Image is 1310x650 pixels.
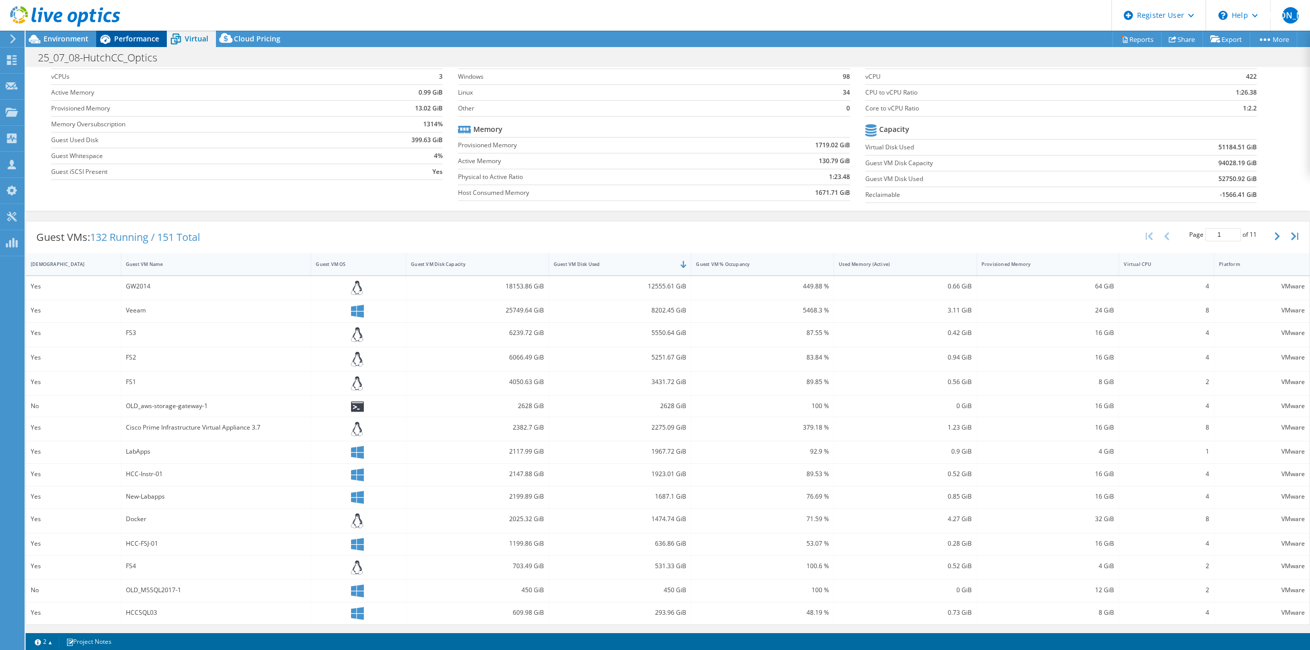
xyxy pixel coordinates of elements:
[865,87,1154,98] label: CPU to vCPU Ratio
[839,352,972,363] div: 0.94 GiB
[31,400,116,412] div: No
[981,422,1115,433] div: 16 GiB
[33,52,173,63] h1: 25_07_08-HutchCC_Optics
[981,376,1115,388] div: 8 GiB
[815,140,850,150] b: 1719.02 GiB
[411,538,544,549] div: 1199.86 GiB
[26,221,210,253] div: Guest VMs:
[1124,491,1209,502] div: 4
[696,376,829,388] div: 89.85 %
[1250,230,1257,239] span: 11
[1124,585,1209,596] div: 2
[432,167,443,177] b: Yes
[554,585,687,596] div: 450 GiB
[411,585,544,596] div: 450 GiB
[1246,72,1257,82] b: 422
[126,538,307,549] div: HCC-FSJ-01
[1219,446,1305,457] div: VMware
[126,261,294,267] div: Guest VM Name
[411,446,544,457] div: 2117.99 GiB
[458,72,814,82] label: Windows
[1219,561,1305,572] div: VMware
[1124,446,1209,457] div: 1
[411,607,544,618] div: 609.98 GiB
[126,585,307,596] div: OLD_MSSQL2017-1
[1220,190,1257,200] b: -1566.41 GiB
[1124,327,1209,339] div: 4
[439,72,443,82] b: 3
[126,491,307,502] div: New-Labapps
[696,491,829,502] div: 76.69 %
[554,513,687,525] div: 1474.74 GiB
[554,327,687,339] div: 5550.64 GiB
[458,140,727,150] label: Provisioned Memory
[31,513,116,525] div: Yes
[839,400,972,412] div: 0 GiB
[1218,11,1228,20] svg: \n
[865,142,1122,152] label: Virtual Disk Used
[981,491,1115,502] div: 16 GiB
[696,422,829,433] div: 379.18 %
[31,446,116,457] div: Yes
[1124,561,1209,572] div: 2
[865,190,1122,200] label: Reclaimable
[411,422,544,433] div: 2382.7 GiB
[126,561,307,572] div: FS4
[31,261,104,267] div: [DEMOGRAPHIC_DATA]
[126,400,307,412] div: OLD_aws-storage-gateway-1
[981,261,1102,267] div: Provisioned Memory
[316,261,389,267] div: Guest VM OS
[696,327,829,339] div: 87.55 %
[411,305,544,316] div: 25749.64 GiB
[28,635,59,648] a: 2
[879,124,909,135] b: Capacity
[1219,352,1305,363] div: VMware
[1250,31,1297,47] a: More
[554,491,687,502] div: 1687.1 GiB
[458,156,727,166] label: Active Memory
[126,607,307,618] div: HCCSQL03
[1124,607,1209,618] div: 4
[1205,228,1241,241] input: jump to page
[696,261,817,267] div: Guest VM % Occupancy
[126,352,307,363] div: FS2
[51,151,349,161] label: Guest Whitespace
[843,87,850,98] b: 34
[819,156,850,166] b: 130.79 GiB
[1282,7,1299,24] span: [PERSON_NAME]
[1124,468,1209,480] div: 4
[1218,142,1257,152] b: 51184.51 GiB
[696,585,829,596] div: 100 %
[126,513,307,525] div: Docker
[554,281,687,292] div: 12555.61 GiB
[554,305,687,316] div: 8202.45 GiB
[839,327,972,339] div: 0.42 GiB
[554,561,687,572] div: 531.33 GiB
[696,352,829,363] div: 83.84 %
[981,305,1115,316] div: 24 GiB
[411,491,544,502] div: 2199.89 GiB
[31,281,116,292] div: Yes
[411,376,544,388] div: 4050.63 GiB
[411,281,544,292] div: 18153.86 GiB
[554,446,687,457] div: 1967.72 GiB
[1236,87,1257,98] b: 1:26.38
[59,635,119,648] a: Project Notes
[839,305,972,316] div: 3.11 GiB
[843,72,850,82] b: 98
[234,34,280,43] span: Cloud Pricing
[554,352,687,363] div: 5251.67 GiB
[411,561,544,572] div: 703.49 GiB
[846,103,850,114] b: 0
[839,468,972,480] div: 0.52 GiB
[554,422,687,433] div: 2275.09 GiB
[981,538,1115,549] div: 16 GiB
[126,422,307,433] div: Cisco Prime Infrastructure Virtual Appliance 3.7
[31,538,116,549] div: Yes
[126,376,307,388] div: FS1
[31,468,116,480] div: Yes
[981,327,1115,339] div: 16 GiB
[981,352,1115,363] div: 16 GiB
[31,607,116,618] div: Yes
[185,34,208,43] span: Virtual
